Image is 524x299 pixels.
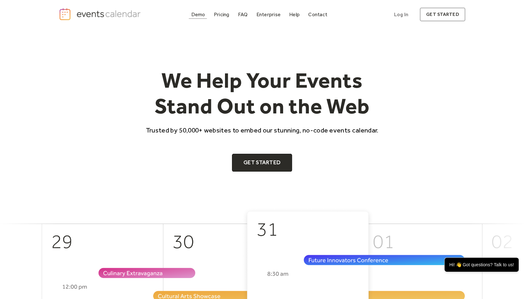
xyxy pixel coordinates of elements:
[289,13,300,16] div: Help
[235,10,250,19] a: FAQ
[308,13,327,16] div: Contact
[140,67,384,119] h1: We Help Your Events Stand Out on the Web
[191,13,205,16] div: Demo
[238,13,248,16] div: FAQ
[306,10,330,19] a: Contact
[140,126,384,135] p: Trusted by 50,000+ websites to embed our stunning, no-code events calendar.
[254,10,283,19] a: Enterprise
[256,13,280,16] div: Enterprise
[214,13,229,16] div: Pricing
[232,154,292,172] a: Get Started
[189,10,208,19] a: Demo
[388,8,415,21] a: Log In
[59,8,143,21] a: home
[287,10,302,19] a: Help
[211,10,232,19] a: Pricing
[420,8,465,21] a: get started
